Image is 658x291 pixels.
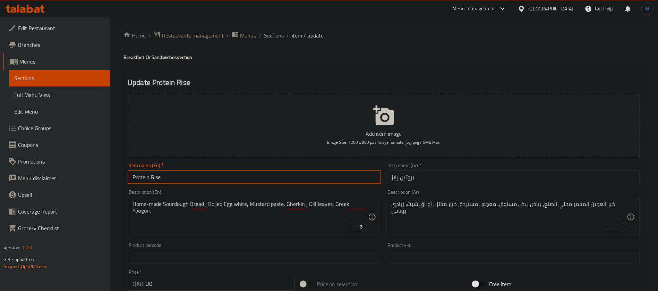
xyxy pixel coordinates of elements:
span: Coupons [18,141,104,149]
span: M [646,5,650,13]
span: Free item [489,280,511,288]
a: Upsell [3,186,110,203]
li: / [148,31,151,40]
span: Promotions [18,157,104,166]
span: Upsell [18,191,104,199]
a: Restaurants management [154,31,224,40]
a: Choice Groups [3,120,110,136]
span: Choice Groups [18,124,104,132]
span: Menus [19,57,104,66]
h2: Update Protein Rise [128,77,640,88]
li: / [259,31,261,40]
span: Edit Menu [14,107,104,116]
a: Support.OpsPlatform [3,262,48,271]
input: Please enter price [146,277,295,291]
span: Get support on: [3,255,35,264]
span: Restaurants management [162,31,224,40]
a: Sections [264,31,284,40]
a: Edit Menu [9,103,110,120]
h4: Breakfast Or Sandwiches section [123,54,644,61]
textarea: To enrich screen reader interactions, please activate Accessibility in Grammarly extension settings [392,201,627,234]
span: Menu disclaimer [18,174,104,182]
a: Menus [232,31,256,40]
span: Grocery Checklist [18,224,104,232]
div: [GEOGRAPHIC_DATA] [528,5,574,13]
p: Add item image [138,130,629,138]
span: Branches [18,41,104,49]
a: Grocery Checklist [3,220,110,236]
span: Edit Restaurant [18,24,104,32]
a: Promotions [3,153,110,170]
span: 1.0.0 [22,243,32,252]
a: Home [123,31,146,40]
p: QAR [133,280,143,288]
a: Branches [3,36,110,53]
textarea: To enrich screen reader interactions, please activate Accessibility in Grammarly extension settings [133,201,368,234]
span: Menus [240,31,256,40]
a: Edit Restaurant [3,20,110,36]
span: Sections [14,74,104,82]
div: Menu-management [453,5,495,13]
span: Coverage Report [18,207,104,216]
span: Price on selection [317,280,358,288]
button: Add item imageImage Size: 1200 x 800 px / Image formats: jpg, png / 5MB Max. [128,94,640,157]
span: Image Size: 1200 x 800 px / Image formats: jpg, png / 5MB Max. [327,138,441,146]
span: item / update [292,31,324,40]
input: Please enter product sku [387,250,640,264]
a: Sections [9,70,110,86]
input: Enter name Ar [387,170,640,184]
a: Menu disclaimer [3,170,110,186]
a: Menus [3,53,110,70]
span: Full Menu View [14,91,104,99]
li: / [287,31,289,40]
input: Enter name En [128,170,381,184]
li: / [227,31,229,40]
a: Coupons [3,136,110,153]
a: Full Menu View [9,86,110,103]
a: Coverage Report [3,203,110,220]
span: Version: [3,243,20,252]
nav: breadcrumb [123,31,644,40]
input: Please enter product barcode [128,250,381,264]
